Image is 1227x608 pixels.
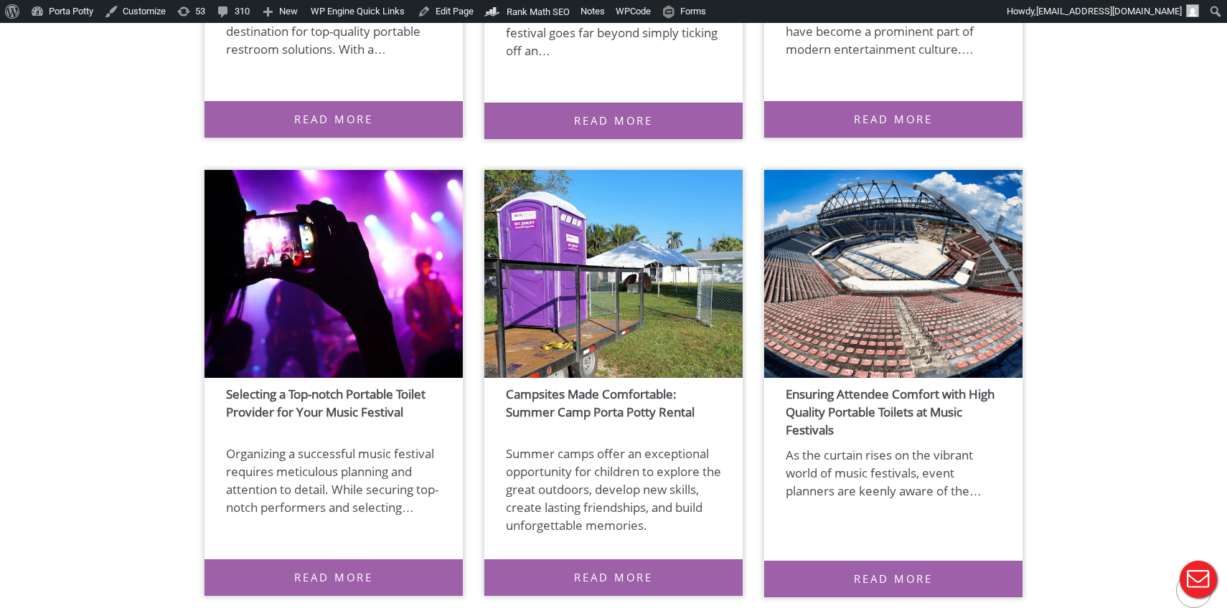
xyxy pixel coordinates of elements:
span: Rank Math SEO [507,6,570,17]
a: Ensuring Attendee Comfort with High Quality Portable Toilets at Music Festivals [786,371,995,438]
p: Organizing a successful music festival requires meticulous planning and attention to detail. Whil... [204,445,463,552]
img: delivering outdoor restroom facilities for summer camps [484,170,743,378]
a: Campsites Made Comfortable: Summer Camp Porta Potty Rental [506,371,715,420]
p: As the curtain rises on the vibrant world of music festivals, event planners are keenly aware of ... [764,446,1022,554]
a: Read More [764,561,1022,597]
img: videotaping music festival [204,170,463,378]
a: Read More [204,559,463,596]
a: Read More [204,101,463,138]
a: Read More [484,559,743,596]
span: [EMAIL_ADDRESS][DOMAIN_NAME] [1036,6,1182,16]
a: Read More [484,103,743,139]
a: Selecting a Top-notch Portable Toilet Provider for Your Music Festival [226,371,426,420]
img: Outdoor arena for music and sports events [764,170,1022,378]
button: Live Chat [1170,551,1227,608]
p: Summer camps offer an exceptional opportunity for children to explore the great outdoors, develop... [484,445,743,552]
a: Read More [764,101,1022,138]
